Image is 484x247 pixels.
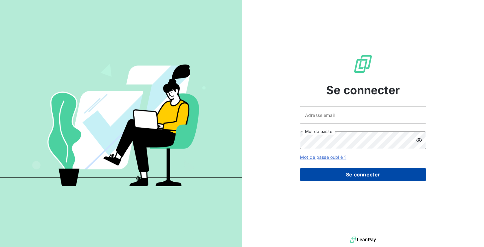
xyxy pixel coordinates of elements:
a: Mot de passe oublié ? [300,154,346,160]
img: logo [350,235,376,244]
span: Se connecter [326,82,400,99]
img: Logo LeanPay [353,54,373,74]
button: Se connecter [300,168,426,181]
input: placeholder [300,106,426,124]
